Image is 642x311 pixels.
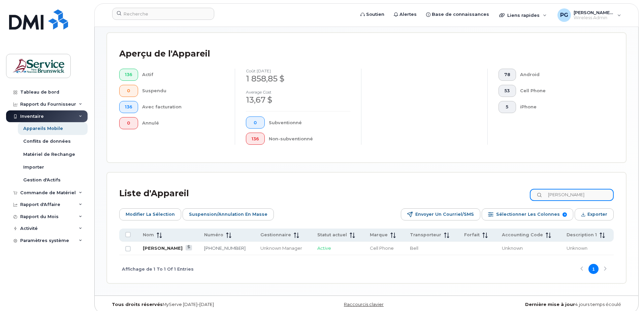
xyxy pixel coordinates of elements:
[453,302,626,307] div: 4 jours temps écoulé
[204,232,223,238] span: Numéro
[246,94,350,106] div: 13,67 $
[252,136,259,142] span: 136
[125,120,132,126] span: 0
[317,232,347,238] span: Statut actuel
[119,117,138,129] button: 0
[143,245,183,251] a: [PERSON_NAME]
[269,133,351,145] div: Non-subventionné
[389,8,421,21] a: Alertes
[410,245,418,251] span: Bell
[142,101,224,113] div: Avec facturation
[553,8,626,22] div: Pelletier, Geneviève (DSF-NO)
[269,116,351,129] div: Subventionné
[317,245,331,251] span: Active
[356,8,389,21] a: Soutien
[496,209,560,219] span: Sélectionner les colonnes
[252,120,259,126] span: 0
[504,88,510,94] span: 53
[588,264,599,274] button: Page 1
[246,73,350,84] div: 1 858,85 $
[421,8,494,21] a: Base de connaissances
[119,69,138,81] button: 136
[370,245,394,251] span: Cell Phone
[499,101,516,113] button: 5
[530,189,614,201] input: Recherche dans la liste des appareils ...
[499,85,516,97] button: 53
[399,11,417,18] span: Alertes
[567,232,597,238] span: Description 1
[587,209,607,219] span: Exporter
[344,302,384,307] a: Raccourcis clavier
[119,208,181,220] button: Modifier la sélection
[142,117,224,129] div: Annulé
[494,8,551,22] div: Liens rapides
[464,232,480,238] span: Forfait
[366,11,384,18] span: Soutien
[189,209,267,219] span: Suspension/Annulation en masse
[520,69,603,81] div: Android
[142,69,224,81] div: Actif
[119,101,138,113] button: 136
[107,302,280,307] div: MyServe [DATE]–[DATE]
[204,245,246,251] a: [PHONE_NUMBER]
[112,8,214,20] input: Recherche
[260,232,291,238] span: Gestionnaire
[246,116,265,129] button: 0
[125,88,132,94] span: 0
[119,45,210,63] div: Aperçu de l'Appareil
[563,212,567,217] span: 9
[415,209,474,219] span: Envoyer un courriel/SMS
[560,11,568,19] span: PG
[574,15,614,21] span: Wireless Admin
[410,232,441,238] span: Transporteur
[525,302,575,307] strong: Dernière mise à jour
[520,101,603,113] div: iPhone
[499,69,516,81] button: 78
[260,245,305,251] div: Unknown Manager
[504,104,510,110] span: 5
[574,10,614,15] span: [PERSON_NAME] (DSF-NO)
[575,208,614,220] button: Exporter
[502,232,543,238] span: Accounting Code
[567,245,587,251] span: Unknown
[125,72,132,77] span: 136
[125,104,132,110] span: 136
[246,90,350,94] h4: Average cost
[482,208,573,220] button: Sélectionner les colonnes 9
[119,185,189,202] div: Liste d'Appareil
[122,264,194,274] span: Affichage de 1 To 1 Of 1 Entries
[507,12,540,18] span: Liens rapides
[183,208,274,220] button: Suspension/Annulation en masse
[246,133,265,145] button: 136
[370,232,388,238] span: Marque
[186,245,192,250] a: View Last Bill
[142,85,224,97] div: Suspendu
[112,302,163,307] strong: Tous droits réservés
[126,209,175,219] span: Modifier la sélection
[504,72,510,77] span: 78
[520,85,603,97] div: Cell Phone
[432,11,489,18] span: Base de connaissances
[119,85,138,97] button: 0
[401,208,480,220] button: Envoyer un courriel/SMS
[246,69,350,73] h4: coût [DATE]
[502,245,523,251] span: Unknown
[143,232,154,238] span: Nom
